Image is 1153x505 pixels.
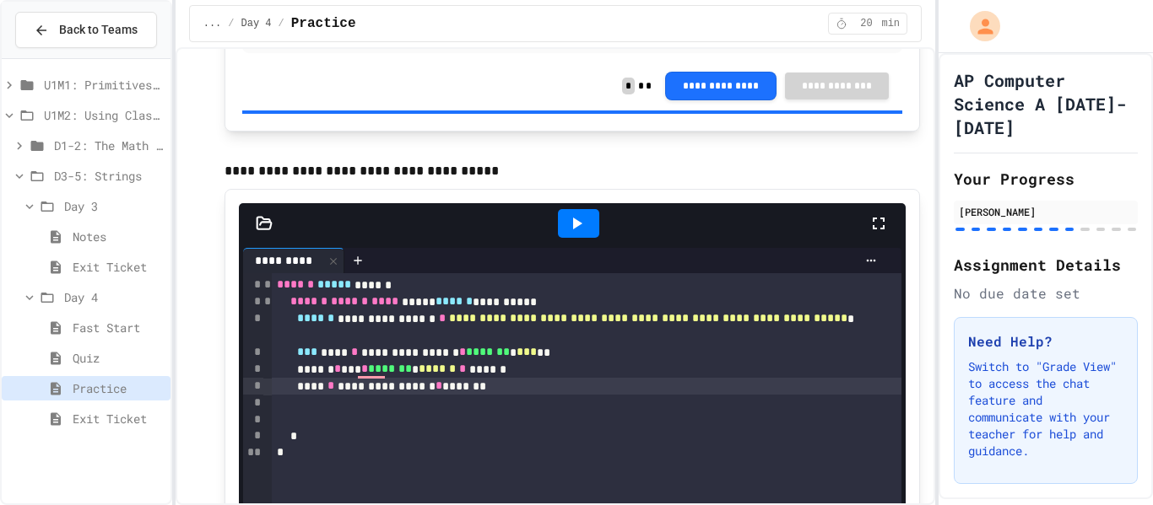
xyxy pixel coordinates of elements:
[954,68,1138,139] h1: AP Computer Science A [DATE]-[DATE]
[954,283,1138,304] div: No due date set
[15,12,157,48] button: Back to Teams
[954,253,1138,277] h2: Assignment Details
[968,331,1123,352] h3: Need Help?
[952,7,1004,46] div: My Account
[228,17,234,30] span: /
[64,288,164,306] span: Day 4
[203,17,222,30] span: ...
[44,76,164,94] span: U1M1: Primitives, Variables, Basic I/O
[73,349,164,367] span: Quiz
[241,17,272,30] span: Day 4
[44,106,164,124] span: U1M2: Using Classes and Objects
[54,137,164,154] span: D1-2: The Math Class
[73,228,164,245] span: Notes
[64,197,164,215] span: Day 3
[59,21,138,39] span: Back to Teams
[73,319,164,336] span: Fast Start
[954,167,1138,191] h2: Your Progress
[73,410,164,427] span: Exit Ticket
[959,204,1133,219] div: [PERSON_NAME]
[881,17,900,30] span: min
[291,13,356,34] span: Practice
[279,17,284,30] span: /
[853,17,880,30] span: 20
[73,258,164,276] span: Exit Ticket
[73,379,164,397] span: Practice
[54,167,164,185] span: D3-5: Strings
[968,358,1123,459] p: Switch to "Grade View" to access the chat feature and communicate with your teacher for help and ...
